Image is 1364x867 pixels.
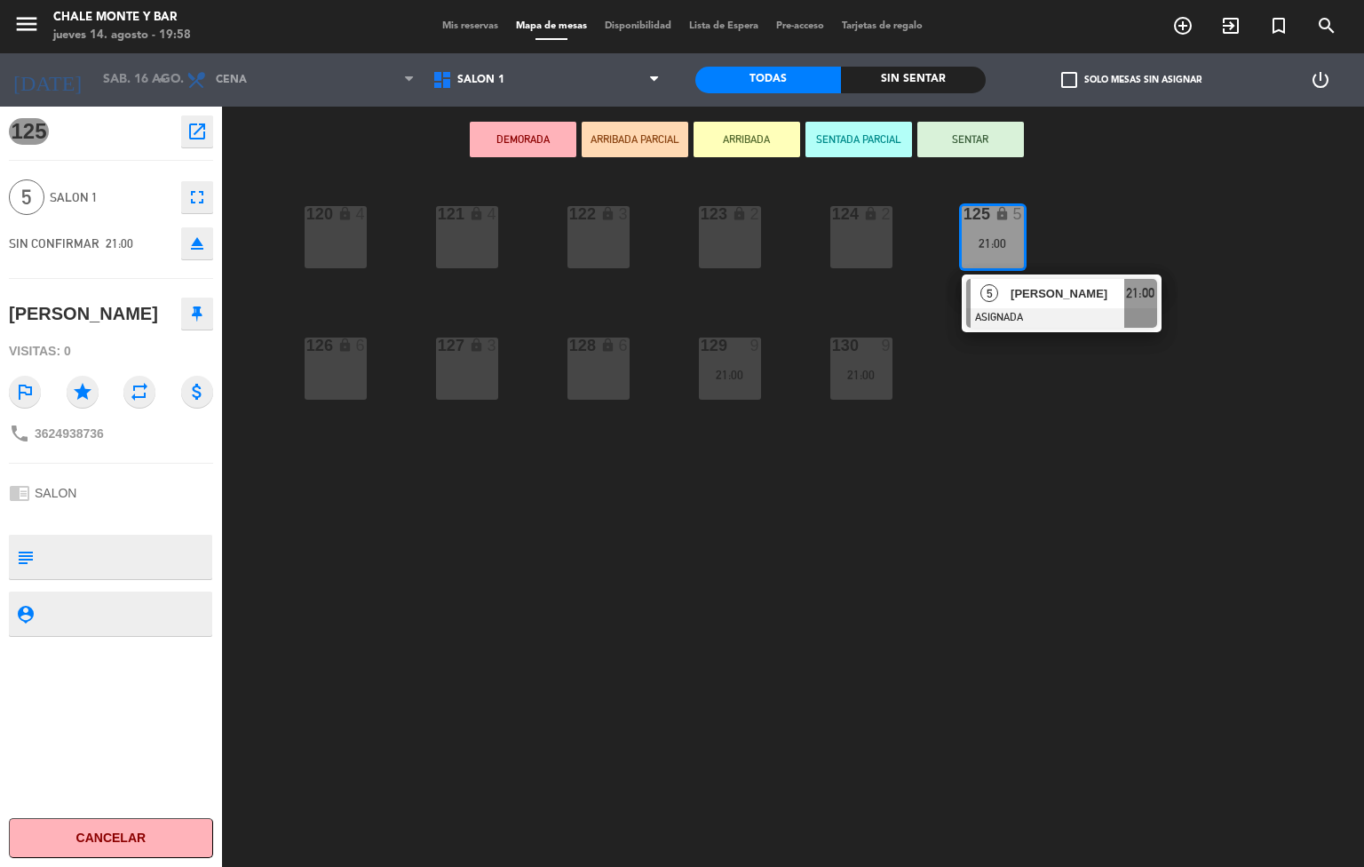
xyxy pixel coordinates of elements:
[337,206,353,221] i: lock
[507,21,596,31] span: Mapa de mesas
[596,21,680,31] span: Disponibilidad
[469,206,484,221] i: lock
[1013,206,1024,222] div: 5
[1126,282,1154,304] span: 21:00
[123,376,155,408] i: repeat
[433,21,507,31] span: Mis reservas
[695,67,841,93] div: Todas
[1310,69,1331,91] i: power_settings_new
[1172,15,1193,36] i: add_circle_outline
[470,122,576,157] button: DEMORADA
[569,338,570,354] div: 128
[600,206,615,221] i: lock
[9,179,44,215] span: 5
[882,338,892,354] div: 9
[181,115,213,147] button: open_in_new
[50,187,172,208] span: SALON 1
[15,604,35,624] i: person_pin
[1061,72,1201,88] label: Solo mesas sin asignar
[9,336,213,367] div: Visitas: 0
[9,118,49,145] span: 125
[106,236,133,251] span: 21:00
[186,233,208,254] i: eject
[569,206,570,222] div: 122
[767,21,833,31] span: Pre-acceso
[1061,72,1077,88] span: check_box_outline_blank
[600,338,615,353] i: lock
[750,338,761,354] div: 9
[9,818,213,858] button: Cancelar
[9,299,158,329] div: [PERSON_NAME]
[732,206,747,221] i: lock
[805,122,912,157] button: SENTADA PARCIAL
[469,338,484,353] i: lock
[582,122,688,157] button: ARRIBADA PARCIAL
[488,206,498,222] div: 4
[488,338,498,354] div: 3
[181,227,213,259] button: eject
[457,74,504,86] span: SALON 1
[917,122,1024,157] button: SENTAR
[962,237,1024,250] div: 21:00
[152,69,173,91] i: arrow_drop_down
[306,206,307,222] div: 120
[356,206,367,222] div: 4
[181,181,213,213] button: fullscreen
[337,338,353,353] i: lock
[699,369,761,381] div: 21:00
[35,486,76,500] span: SALON
[9,376,41,408] i: outlined_flag
[701,206,702,222] div: 123
[1220,15,1241,36] i: exit_to_app
[181,376,213,408] i: attach_money
[35,426,104,441] span: 3624938736
[186,121,208,142] i: open_in_new
[619,206,630,222] div: 3
[694,122,800,157] button: ARRIBADA
[619,338,630,354] div: 6
[53,9,191,27] div: Chale Monte y Bar
[438,338,439,354] div: 127
[832,206,833,222] div: 124
[832,338,833,354] div: 130
[995,206,1010,221] i: lock
[841,67,987,93] div: Sin sentar
[1011,284,1124,303] span: [PERSON_NAME]
[1268,15,1289,36] i: turned_in_not
[186,187,208,208] i: fullscreen
[980,284,998,302] span: 5
[15,547,35,567] i: subject
[438,206,439,222] div: 121
[863,206,878,221] i: lock
[53,27,191,44] div: jueves 14. agosto - 19:58
[680,21,767,31] span: Lista de Espera
[833,21,932,31] span: Tarjetas de regalo
[9,236,99,251] span: SIN CONFIRMAR
[830,369,892,381] div: 21:00
[216,74,247,86] span: Cena
[356,338,367,354] div: 6
[9,482,30,504] i: chrome_reader_mode
[67,376,99,408] i: star
[9,423,30,444] i: phone
[1316,15,1337,36] i: search
[882,206,892,222] div: 2
[750,206,761,222] div: 2
[964,206,964,222] div: 125
[306,338,307,354] div: 126
[701,338,702,354] div: 129
[13,11,40,44] button: menu
[13,11,40,37] i: menu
